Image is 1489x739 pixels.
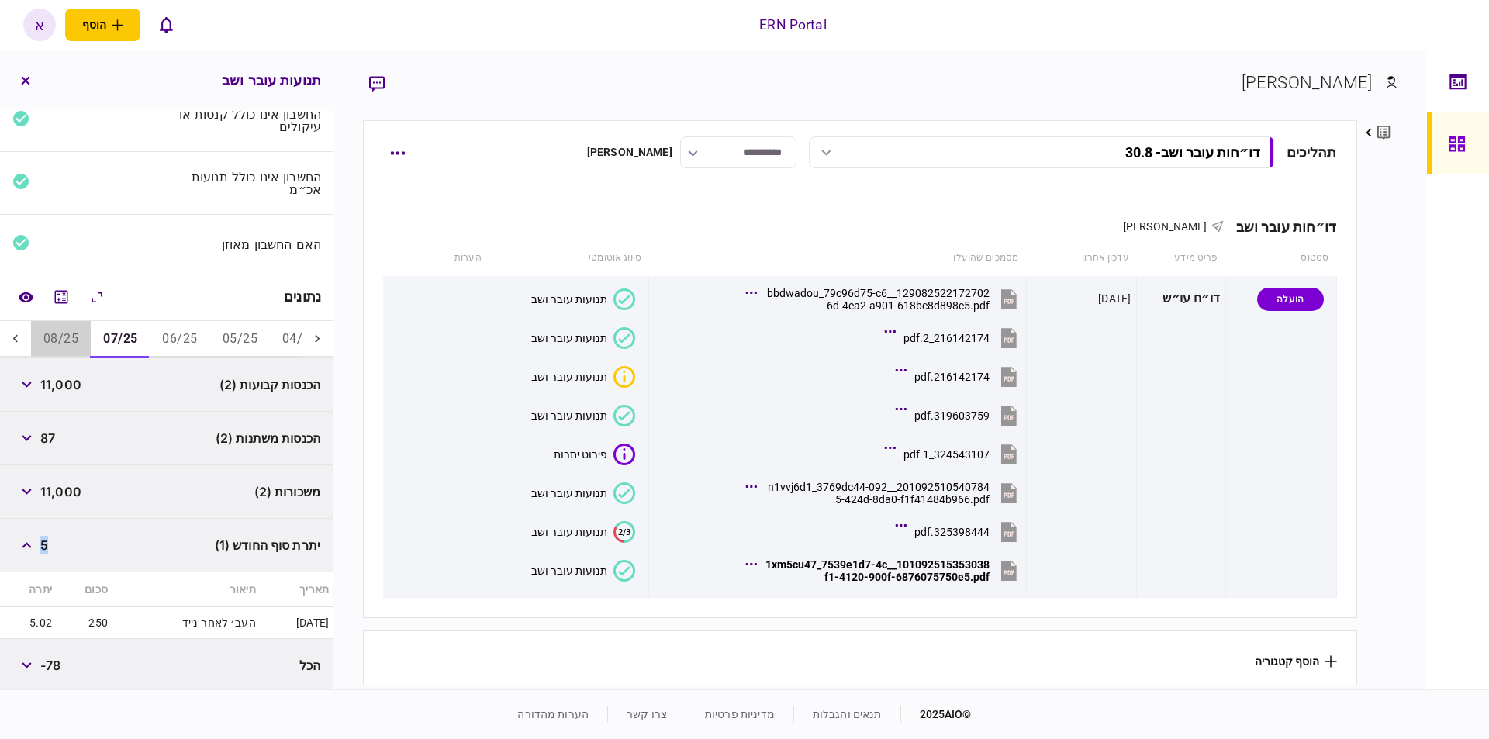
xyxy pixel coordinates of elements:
div: האם החשבון מאוזן [173,238,322,250]
button: פתח תפריט להוספת לקוח [65,9,140,41]
span: הכנסות משתנות (2) [216,429,320,447]
div: נתונים [284,289,321,305]
a: השוואה למסמך [12,283,40,311]
span: יתרת סוף החודש (1) [215,536,320,554]
div: 101092515353038__1xm5cu47_7539e1d7-4cf1-4120-900f-6876075750e5.pdf [765,558,990,583]
button: 325398444.pdf [899,514,1021,549]
button: תנועות עובר ושב [531,327,635,349]
text: 2/3 [618,527,630,537]
span: 11,000 [40,375,81,394]
div: פירוט יתרות [554,448,607,461]
span: -78 [40,656,60,675]
div: 319603759.pdf [914,409,990,422]
th: סטטוס [1226,240,1337,276]
td: העב׳ לאחר-נייד [112,607,260,639]
div: הועלה [1257,288,1324,311]
div: תהליכים [1287,142,1337,163]
div: תנועות עובר ושב [531,526,607,538]
span: 5 [40,536,48,554]
th: תאריך [260,572,333,607]
div: החשבון אינו כולל קנסות או עיקולים [173,108,322,133]
div: תנועות עובר ושב [531,293,607,306]
div: החשבון אינו כולל תנועות אכ״מ [173,171,322,195]
div: תנועות עובר ושב [531,409,607,422]
span: הכנסות קבועות (2) [219,375,320,394]
button: פתח רשימת התראות [150,9,182,41]
div: [DATE] [1098,291,1131,306]
div: 324543107_1.pdf [903,448,990,461]
button: פירוט יתרות [554,444,635,465]
th: פריט מידע [1137,240,1226,276]
a: מדיניות פרטיות [705,708,775,720]
div: דו״חות עובר ושב - 30.8 [1125,144,1260,161]
button: מחשבון [47,283,75,311]
th: סיווג אוטומטי [489,240,649,276]
button: תנועות עובר ושב [531,482,635,504]
td: -250 [56,607,112,639]
span: הכל [299,656,320,675]
button: 216142174.pdf [899,359,1021,394]
div: ERN Portal [759,15,826,35]
th: עדכון אחרון [1026,240,1137,276]
th: תיאור [112,572,260,607]
a: הערות מהדורה [517,708,589,720]
span: משכורות (2) [254,482,320,501]
div: [PERSON_NAME] [587,144,672,161]
div: תנועות עובר ושב [531,565,607,577]
button: 201092510540784__n1vvj6d1_3769dc44-0925-424d-8da0-f1f41484b966.pdf [749,475,1021,510]
div: תנועות עובר ושב [531,487,607,499]
span: [PERSON_NAME] [1123,220,1207,233]
a: צרו קשר [627,708,667,720]
td: [DATE] [260,607,333,639]
span: 11,000 [40,482,81,501]
button: 05/25 [210,321,270,358]
button: 129082522172702__bbdwadou_79c96d75-c66d-4ea2-a901-618bc8d898c5.pdf [749,281,1021,316]
button: תנועות עובר ושב [531,288,635,310]
button: 319603759.pdf [899,398,1021,433]
button: 324543107_1.pdf [888,437,1021,471]
div: דו״חות עובר ושב [1224,219,1337,235]
div: © 2025 AIO [900,706,972,723]
button: איכות לא מספקתתנועות עובר ושב [531,366,635,388]
th: סכום [56,572,112,607]
div: 129082522172702__bbdwadou_79c96d75-c66d-4ea2-a901-618bc8d898c5.pdf [765,287,990,312]
th: מסמכים שהועלו [649,240,1026,276]
div: 216142174.pdf [914,371,990,383]
th: הערות [434,240,489,276]
button: תנועות עובר ושב [531,405,635,426]
button: 04/25 [270,321,330,358]
div: 201092510540784__n1vvj6d1_3769dc44-0925-424d-8da0-f1f41484b966.pdf [765,481,990,506]
div: איכות לא מספקת [613,366,635,388]
button: 07/25 [91,321,150,358]
button: תנועות עובר ושב [531,560,635,582]
div: [PERSON_NAME] [1242,70,1373,95]
div: תנועות עובר ושב [531,371,607,383]
div: תנועות עובר ושב [531,332,607,344]
button: 2/3תנועות עובר ושב [531,521,635,543]
h3: תנועות עובר ושב [222,74,321,88]
button: א [23,9,56,41]
button: דו״חות עובר ושב- 30.8 [809,136,1274,168]
span: 87 [40,429,55,447]
button: 101092515353038__1xm5cu47_7539e1d7-4cf1-4120-900f-6876075750e5.pdf [749,553,1021,588]
div: דו״ח עו״ש [1142,281,1220,316]
div: 325398444.pdf [914,526,990,538]
button: 08/25 [31,321,91,358]
button: 06/25 [150,321,209,358]
button: 216142174_2.pdf [888,320,1021,355]
button: הרחב\כווץ הכל [83,283,111,311]
a: תנאים והגבלות [813,708,882,720]
div: 216142174_2.pdf [903,332,990,344]
button: הוסף קטגוריה [1255,655,1337,668]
